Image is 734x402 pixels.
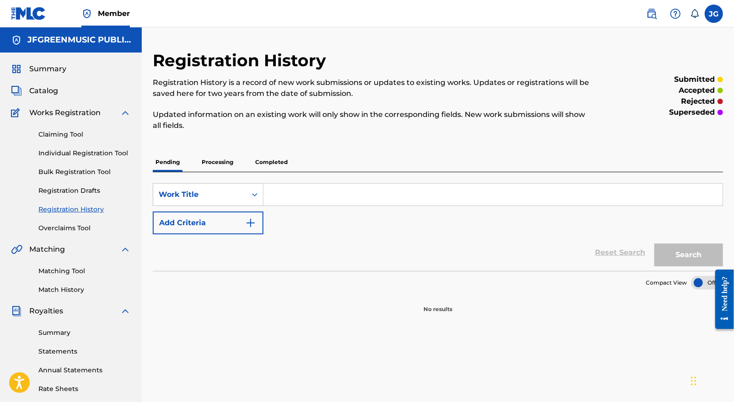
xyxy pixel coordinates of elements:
[98,8,130,19] span: Member
[670,8,681,19] img: help
[11,35,22,46] img: Accounts
[669,107,715,118] p: superseded
[159,189,241,200] div: Work Title
[199,153,236,172] p: Processing
[29,85,58,96] span: Catalog
[11,7,46,20] img: MLC Logo
[681,96,715,107] p: rejected
[643,5,661,23] a: Public Search
[120,244,131,255] img: expand
[705,5,723,23] div: User Menu
[11,63,22,74] img: Summary
[153,183,723,271] form: Search Form
[11,63,66,74] a: SummarySummary
[11,85,22,96] img: Catalog
[688,358,734,402] iframe: Chat Widget
[29,244,65,255] span: Matching
[38,266,131,276] a: Matching Tool
[423,294,452,313] p: No results
[38,384,131,394] a: Rate Sheets
[153,50,331,71] h2: Registration History
[153,153,182,172] p: Pending
[29,107,101,118] span: Works Registration
[38,167,131,177] a: Bulk Registration Tool
[38,205,131,214] a: Registration History
[38,148,131,158] a: Individual Registration Tool
[153,77,592,99] p: Registration History is a record of new work submissions or updates to existing works. Updates or...
[245,217,256,228] img: 9d2ae6d4665cec9f34b9.svg
[708,263,734,336] iframe: Resource Center
[120,306,131,317] img: expand
[120,107,131,118] img: expand
[690,9,699,18] div: Notifications
[38,365,131,375] a: Annual Statements
[27,35,131,45] h5: JFGREENMUSIC PUBLISHING
[38,285,131,295] a: Match History
[646,279,687,287] span: Compact View
[38,223,131,233] a: Overclaims Tool
[691,367,696,395] div: Drag
[29,306,63,317] span: Royalties
[81,8,92,19] img: Top Rightsholder
[252,153,290,172] p: Completed
[666,5,685,23] div: Help
[38,328,131,338] a: Summary
[11,306,22,317] img: Royalties
[679,85,715,96] p: accepted
[646,8,657,19] img: search
[38,186,131,196] a: Registration Drafts
[153,212,263,234] button: Add Criteria
[674,74,715,85] p: submitted
[11,107,23,118] img: Works Registration
[29,63,66,74] span: Summary
[38,347,131,356] a: Statements
[11,244,22,255] img: Matching
[38,130,131,139] a: Claiming Tool
[153,109,592,131] p: Updated information on an existing work will only show in the corresponding fields. New work subm...
[11,85,58,96] a: CatalogCatalog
